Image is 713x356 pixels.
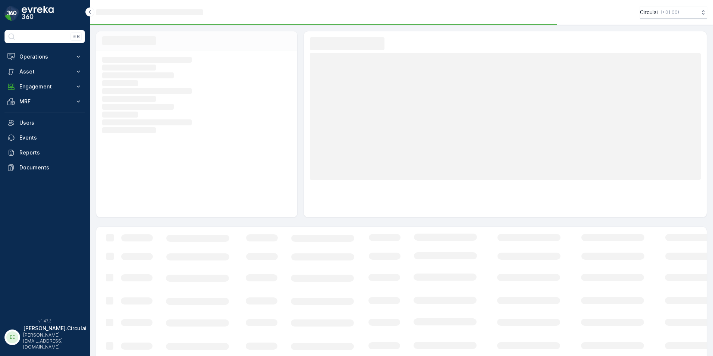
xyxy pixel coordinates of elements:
[4,6,19,21] img: logo
[640,9,658,16] p: Circulai
[23,325,87,332] p: [PERSON_NAME].Circulai
[661,9,679,15] p: ( +01:00 )
[4,160,85,175] a: Documents
[4,325,85,350] button: EE[PERSON_NAME].Circulai[PERSON_NAME][EMAIL_ADDRESS][DOMAIN_NAME]
[19,83,70,90] p: Engagement
[4,79,85,94] button: Engagement
[19,134,82,141] p: Events
[6,331,18,343] div: EE
[19,149,82,156] p: Reports
[23,332,87,350] p: [PERSON_NAME][EMAIL_ADDRESS][DOMAIN_NAME]
[19,98,70,105] p: MRF
[4,319,85,323] span: v 1.47.3
[4,94,85,109] button: MRF
[19,68,70,75] p: Asset
[640,6,707,19] button: Circulai(+01:00)
[19,53,70,60] p: Operations
[22,6,54,21] img: logo_dark-DEwI_e13.png
[4,49,85,64] button: Operations
[72,34,80,40] p: ⌘B
[4,64,85,79] button: Asset
[4,115,85,130] a: Users
[4,145,85,160] a: Reports
[19,164,82,171] p: Documents
[4,130,85,145] a: Events
[19,119,82,127] p: Users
